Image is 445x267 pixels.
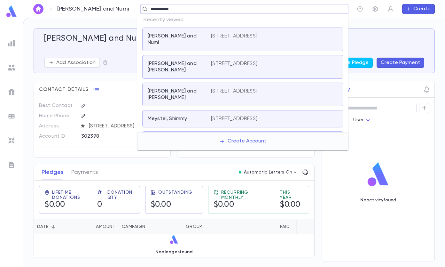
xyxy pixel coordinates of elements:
[214,135,271,148] button: Create Account
[148,88,203,101] p: [PERSON_NAME] and [PERSON_NAME]
[280,190,303,200] span: This Year
[86,123,166,129] span: [STREET_ADDRESS]
[214,200,234,210] h5: $0.00
[39,121,76,131] p: Address
[56,60,96,66] p: Add Association
[280,200,301,210] h5: $0.00
[158,190,192,195] span: Outstanding
[155,249,193,255] p: No pledges found
[148,33,203,46] p: [PERSON_NAME] and Numi
[148,61,203,73] p: [PERSON_NAME] and [PERSON_NAME]
[96,219,115,234] div: Amount
[35,6,42,12] img: home_white.a664292cf8c1dea59945f0da9f25487c.svg
[8,88,15,96] img: campaigns_grey.99e729a5f7ee94e3726e6486bddda8f1.svg
[230,219,293,234] div: Paid
[44,200,65,210] h5: $0.00
[37,219,48,234] div: Date
[48,222,59,232] button: Sort
[119,219,183,234] div: Campaign
[71,164,98,180] button: Payments
[151,200,171,210] h5: $0.00
[329,58,373,68] button: Create Pledge
[34,219,77,234] div: Date
[186,219,202,234] div: Group
[293,219,341,234] div: Outstanding
[270,222,280,232] button: Sort
[145,222,155,232] button: Sort
[8,161,15,169] img: letters_grey.7941b92b52307dd3b8a917253454ce1c.svg
[39,101,76,111] p: Best Contact
[97,200,102,210] h5: 0
[280,219,290,234] div: Paid
[57,5,129,12] p: [PERSON_NAME] and Numi
[107,190,135,200] span: Donation Qty
[377,58,424,68] button: Create Payment
[86,222,96,232] button: Sort
[8,112,15,120] img: batches_grey.339ca447c9d9533ef1741baa751efc33.svg
[44,34,145,44] h5: [PERSON_NAME] and Numi
[360,198,396,203] p: No activity found
[5,5,18,18] img: logo
[402,4,435,14] button: Create
[211,88,257,94] p: [STREET_ADDRESS]
[81,131,148,141] div: 302398
[353,117,364,123] span: User
[8,137,15,144] img: imports_grey.530a8a0e642e233f2baf0ef88e8c9fcb.svg
[211,116,257,122] p: [STREET_ADDRESS]
[52,190,90,200] span: Lifetime Donations
[221,190,272,200] span: Recurring Monthly
[39,131,76,142] p: Account ID
[211,61,257,67] p: [STREET_ADDRESS]
[202,222,212,232] button: Sort
[44,58,100,68] button: Add Association
[8,64,15,71] img: students_grey.60c7aba0da46da39d6d829b817ac14fc.svg
[39,111,76,121] p: Home Phone
[365,162,391,187] img: logo
[39,86,89,93] span: Contact Details
[236,168,300,177] button: Automatic Letters On
[137,14,348,26] p: Recently viewed
[122,219,145,234] div: Campaign
[244,170,293,175] p: Automatic Letters On
[148,116,187,122] p: Meystel, Shimmy
[353,114,372,126] div: User
[211,33,257,39] p: [STREET_ADDRESS]
[77,219,119,234] div: Amount
[183,219,230,234] div: Group
[169,235,179,244] img: logo
[8,39,15,47] img: reports_grey.c525e4749d1bce6a11f5fe2a8de1b229.svg
[42,164,64,180] button: Pledges
[296,222,306,232] button: Sort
